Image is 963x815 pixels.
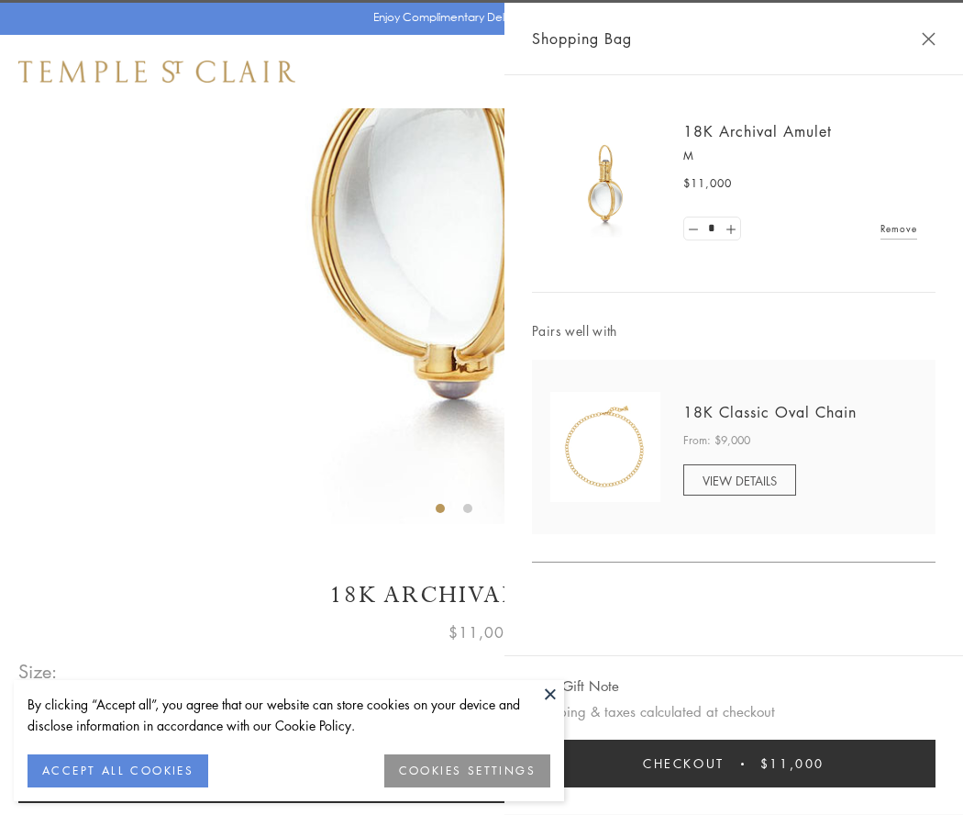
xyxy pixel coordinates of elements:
[703,472,777,489] span: VIEW DETAILS
[384,754,550,787] button: COOKIES SETTINGS
[880,218,917,239] a: Remove
[448,620,515,644] span: $11,000
[683,147,917,165] p: M
[18,579,945,611] h1: 18K Archival Amulet
[721,218,739,240] a: Set quantity to 2
[684,218,703,240] a: Set quantity to 0
[643,754,725,774] span: Checkout
[373,8,581,27] p: Enjoy Complimentary Delivery & Returns
[28,754,208,787] button: ACCEPT ALL COOKIES
[532,320,935,341] span: Pairs well with
[683,174,732,193] span: $11,000
[683,464,796,496] a: VIEW DETAILS
[532,740,935,787] button: Checkout $11,000
[550,128,660,239] img: 18K Archival Amulet
[532,700,935,723] p: Shipping & taxes calculated at checkout
[18,61,295,83] img: Temple St. Clair
[28,694,550,736] div: By clicking “Accept all”, you agree that our website can store cookies on your device and disclos...
[683,121,832,141] a: 18K Archival Amulet
[532,27,632,50] span: Shopping Bag
[18,656,59,687] span: Size:
[550,392,660,502] img: N88865-OV18
[683,402,857,422] a: 18K Classic Oval Chain
[532,675,619,698] button: Add Gift Note
[922,32,935,46] button: Close Shopping Bag
[760,754,825,774] span: $11,000
[683,431,750,450] span: From: $9,000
